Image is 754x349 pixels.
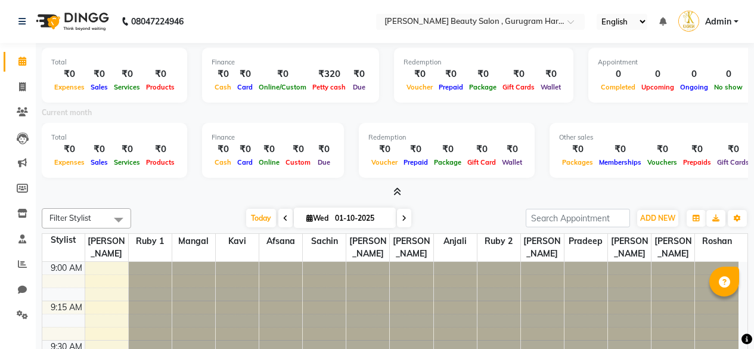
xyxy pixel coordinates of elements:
[559,158,596,166] span: Packages
[499,83,538,91] span: Gift Cards
[51,143,88,156] div: ₹0
[499,143,525,156] div: ₹0
[704,301,742,337] iframe: chat widget
[309,67,349,81] div: ₹320
[637,210,678,227] button: ADD NEW
[303,234,346,249] span: Sachin
[111,143,143,156] div: ₹0
[51,57,178,67] div: Total
[638,83,677,91] span: Upcoming
[303,214,331,223] span: Wed
[559,143,596,156] div: ₹0
[644,143,680,156] div: ₹0
[368,143,401,156] div: ₹0
[644,158,680,166] span: Vouchers
[434,234,477,249] span: Anjali
[390,234,433,261] span: [PERSON_NAME]
[143,158,178,166] span: Products
[714,143,752,156] div: ₹0
[346,234,389,261] span: [PERSON_NAME]
[711,67,746,81] div: 0
[111,67,143,81] div: ₹0
[499,158,525,166] span: Wallet
[401,158,431,166] span: Prepaid
[596,143,644,156] div: ₹0
[212,83,234,91] span: Cash
[466,83,499,91] span: Package
[521,234,564,261] span: [PERSON_NAME]
[234,83,256,91] span: Card
[131,5,184,38] b: 08047224946
[88,67,111,81] div: ₹0
[143,67,178,81] div: ₹0
[143,83,178,91] span: Products
[404,67,436,81] div: ₹0
[143,143,178,156] div: ₹0
[51,132,178,143] div: Total
[608,234,651,261] span: [PERSON_NAME]
[51,83,88,91] span: Expenses
[256,67,309,81] div: ₹0
[88,143,111,156] div: ₹0
[51,158,88,166] span: Expenses
[212,132,334,143] div: Finance
[234,67,256,81] div: ₹0
[711,83,746,91] span: No show
[436,67,466,81] div: ₹0
[638,67,677,81] div: 0
[48,262,85,274] div: 9:00 AM
[85,234,128,261] span: [PERSON_NAME]
[538,67,564,81] div: ₹0
[598,83,638,91] span: Completed
[256,83,309,91] span: Online/Custom
[559,132,752,143] div: Other sales
[477,234,520,249] span: Ruby 2
[88,158,111,166] span: Sales
[526,209,630,227] input: Search Appointment
[436,83,466,91] span: Prepaid
[212,67,234,81] div: ₹0
[259,234,302,249] span: Afsana
[331,209,391,227] input: 2025-10-01
[256,143,283,156] div: ₹0
[401,143,431,156] div: ₹0
[88,83,111,91] span: Sales
[431,158,464,166] span: Package
[283,143,314,156] div: ₹0
[111,158,143,166] span: Services
[404,57,564,67] div: Redemption
[234,143,256,156] div: ₹0
[212,143,234,156] div: ₹0
[695,234,739,249] span: Roshan
[51,67,88,81] div: ₹0
[678,11,699,32] img: Admin
[309,83,349,91] span: Petty cash
[349,67,370,81] div: ₹0
[368,158,401,166] span: Voucher
[368,132,525,143] div: Redemption
[499,67,538,81] div: ₹0
[677,83,711,91] span: Ongoing
[256,158,283,166] span: Online
[714,158,752,166] span: Gift Cards
[315,158,333,166] span: Due
[538,83,564,91] span: Wallet
[431,143,464,156] div: ₹0
[129,234,172,249] span: Ruby 1
[680,143,714,156] div: ₹0
[464,143,499,156] div: ₹0
[598,57,746,67] div: Appointment
[48,301,85,314] div: 9:15 AM
[680,158,714,166] span: Prepaids
[350,83,368,91] span: Due
[564,234,607,249] span: Pradeep
[705,16,731,28] span: Admin
[404,83,436,91] span: Voucher
[172,234,215,249] span: Mangal
[314,143,334,156] div: ₹0
[111,83,143,91] span: Services
[212,57,370,67] div: Finance
[216,234,259,249] span: Kavi
[30,5,112,38] img: logo
[49,213,91,223] span: Filter Stylist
